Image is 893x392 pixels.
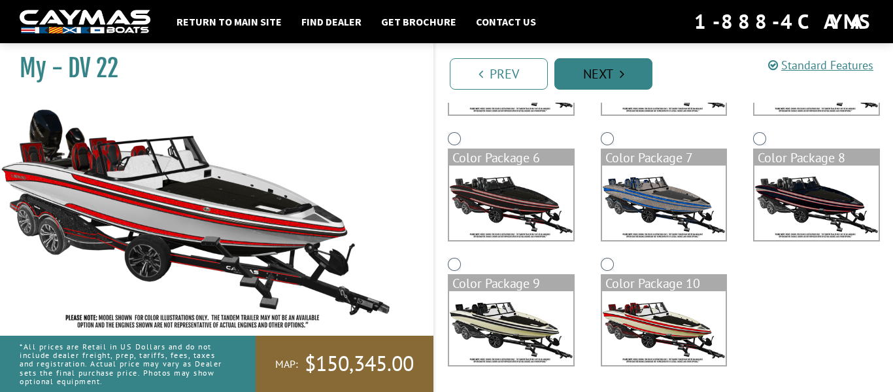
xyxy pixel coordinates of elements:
div: 1-888-4CAYMAS [694,7,873,36]
a: Return to main site [170,13,288,30]
img: color_package_370.png [449,291,573,366]
span: $150,345.00 [305,350,414,378]
img: color_package_369.png [754,166,879,240]
div: Color Package 10 [602,276,726,291]
a: Standard Features [768,58,873,73]
a: Get Brochure [375,13,463,30]
ul: Pagination [446,56,893,90]
h1: My - DV 22 [20,54,401,83]
a: Contact Us [469,13,543,30]
div: Color Package 6 [449,150,573,166]
img: white-logo-c9c8dbefe5ff5ceceb0f0178aa75bf4bb51f6bca0971e226c86eb53dfe498488.png [20,10,150,34]
a: Next [554,58,652,90]
p: *All prices are Retail in US Dollars and do not include dealer freight, prep, tariffs, fees, taxe... [20,336,226,392]
img: color_package_368.png [602,166,726,240]
a: Prev [450,58,548,90]
a: MAP:$150,345.00 [256,336,433,392]
a: Find Dealer [295,13,368,30]
img: color_package_371.png [602,291,726,366]
img: color_package_367.png [449,166,573,240]
div: Color Package 8 [754,150,879,166]
span: MAP: [275,357,298,371]
div: Color Package 9 [449,276,573,291]
div: Color Package 7 [602,150,726,166]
